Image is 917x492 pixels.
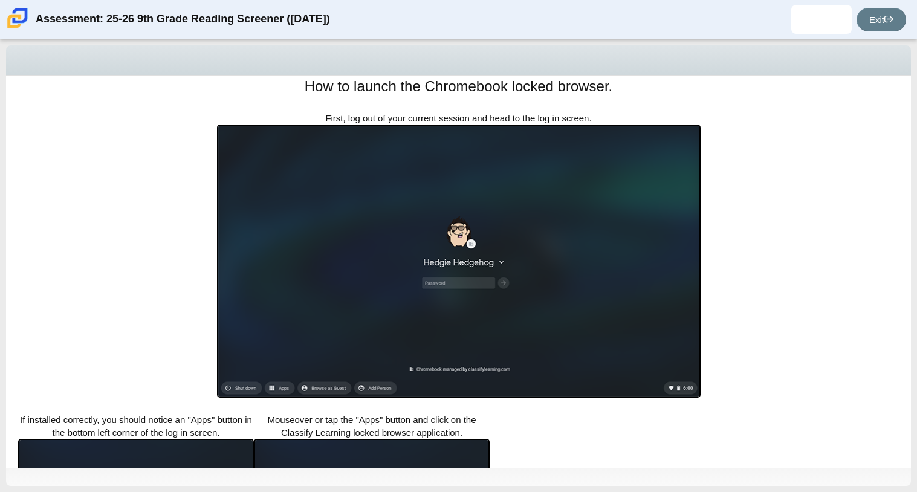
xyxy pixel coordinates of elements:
[217,76,701,401] div: First, log out of your current session and head to the log in screen.
[5,5,30,31] img: Carmen School of Science & Technology
[217,125,701,398] img: chromeos-locked-browser-step1.png
[857,8,906,31] a: Exit
[5,22,30,33] a: Carmen School of Science & Technology
[36,5,330,34] div: Assessment: 25-26 9th Grade Reading Screener ([DATE])
[812,10,831,29] img: zukira.jones.hPSaYa
[217,76,701,97] h1: How to launch the Chromebook locked browser.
